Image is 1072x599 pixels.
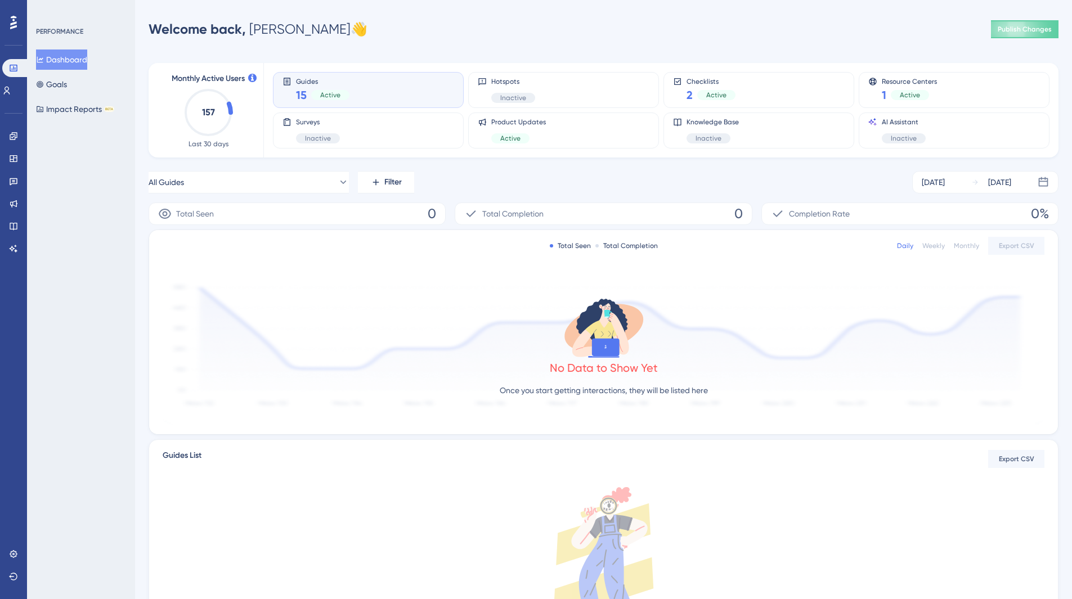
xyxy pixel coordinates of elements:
[789,207,850,220] span: Completion Rate
[500,384,708,397] p: Once you start getting interactions, they will be listed here
[36,27,83,36] div: PERFORMANCE
[999,454,1034,463] span: Export CSV
[149,171,349,193] button: All Guides
[882,77,937,85] span: Resource Centers
[491,77,535,86] span: Hotspots
[988,175,1011,189] div: [DATE]
[922,241,945,250] div: Weekly
[687,77,735,85] span: Checklists
[149,20,367,38] div: [PERSON_NAME] 👋
[988,237,1044,255] button: Export CSV
[491,118,546,127] span: Product Updates
[891,134,917,143] span: Inactive
[900,91,920,100] span: Active
[998,25,1052,34] span: Publish Changes
[358,171,414,193] button: Filter
[687,87,693,103] span: 2
[922,175,945,189] div: [DATE]
[163,449,201,469] span: Guides List
[296,87,307,103] span: 15
[706,91,726,100] span: Active
[36,99,114,119] button: Impact ReportsBETA
[550,360,658,376] div: No Data to Show Yet
[36,74,67,94] button: Goals
[897,241,913,250] div: Daily
[428,205,436,223] span: 0
[991,20,1058,38] button: Publish Changes
[296,77,349,85] span: Guides
[149,21,246,37] span: Welcome back,
[882,118,926,127] span: AI Assistant
[734,205,743,223] span: 0
[296,118,340,127] span: Surveys
[189,139,228,148] span: Last 30 days
[500,134,521,143] span: Active
[954,241,979,250] div: Monthly
[176,207,214,220] span: Total Seen
[104,106,114,112] div: BETA
[696,134,721,143] span: Inactive
[305,134,331,143] span: Inactive
[550,241,591,250] div: Total Seen
[172,72,245,85] span: Monthly Active Users
[882,87,886,103] span: 1
[149,175,184,189] span: All Guides
[36,49,87,70] button: Dashboard
[500,93,526,102] span: Inactive
[1031,205,1049,223] span: 0%
[320,91,340,100] span: Active
[202,107,215,118] text: 157
[595,241,658,250] div: Total Completion
[999,241,1034,250] span: Export CSV
[384,175,402,189] span: Filter
[988,450,1044,468] button: Export CSV
[687,118,739,127] span: Knowledge Base
[482,207,544,220] span: Total Completion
